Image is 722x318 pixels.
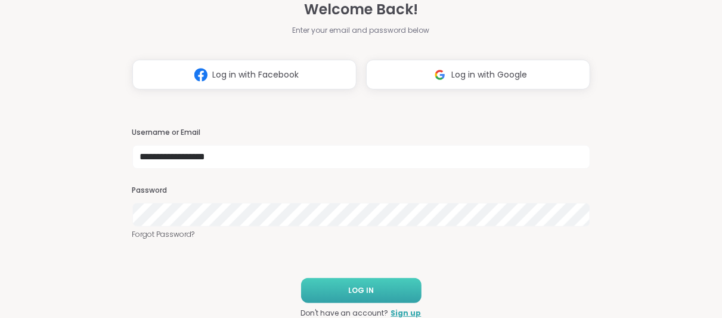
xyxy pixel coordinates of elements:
button: Log in with Facebook [132,60,357,89]
h3: Password [132,186,590,196]
span: Log in with Facebook [212,69,299,81]
img: ShareWell Logomark [429,64,451,86]
h3: Username or Email [132,128,590,138]
button: LOG IN [301,278,422,303]
span: LOG IN [348,285,374,296]
button: Log in with Google [366,60,590,89]
span: Log in with Google [451,69,527,81]
img: ShareWell Logomark [190,64,212,86]
a: Forgot Password? [132,229,590,240]
span: Enter your email and password below [293,25,430,36]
